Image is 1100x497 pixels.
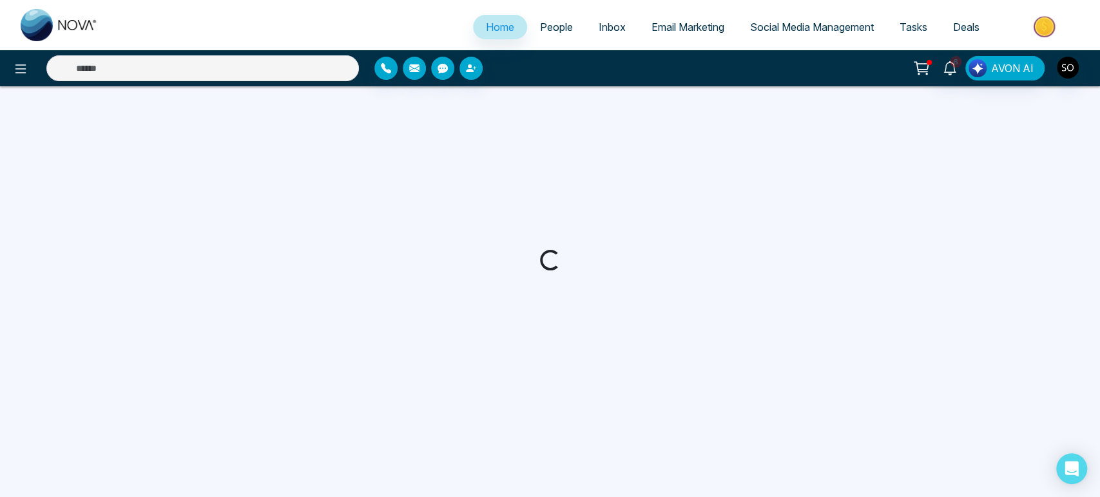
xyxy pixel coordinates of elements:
[1056,453,1087,484] div: Open Intercom Messenger
[651,21,724,33] span: Email Marketing
[934,56,965,79] a: 6
[586,15,639,39] a: Inbox
[750,21,874,33] span: Social Media Management
[486,21,514,33] span: Home
[540,21,573,33] span: People
[639,15,737,39] a: Email Marketing
[599,21,626,33] span: Inbox
[953,21,979,33] span: Deals
[887,15,940,39] a: Tasks
[473,15,527,39] a: Home
[900,21,927,33] span: Tasks
[999,12,1092,41] img: Market-place.gif
[527,15,586,39] a: People
[1057,57,1079,79] img: User Avatar
[965,56,1045,80] button: AVON AI
[21,9,98,41] img: Nova CRM Logo
[969,59,987,77] img: Lead Flow
[940,15,992,39] a: Deals
[737,15,887,39] a: Social Media Management
[991,61,1034,76] span: AVON AI
[950,56,961,68] span: 6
